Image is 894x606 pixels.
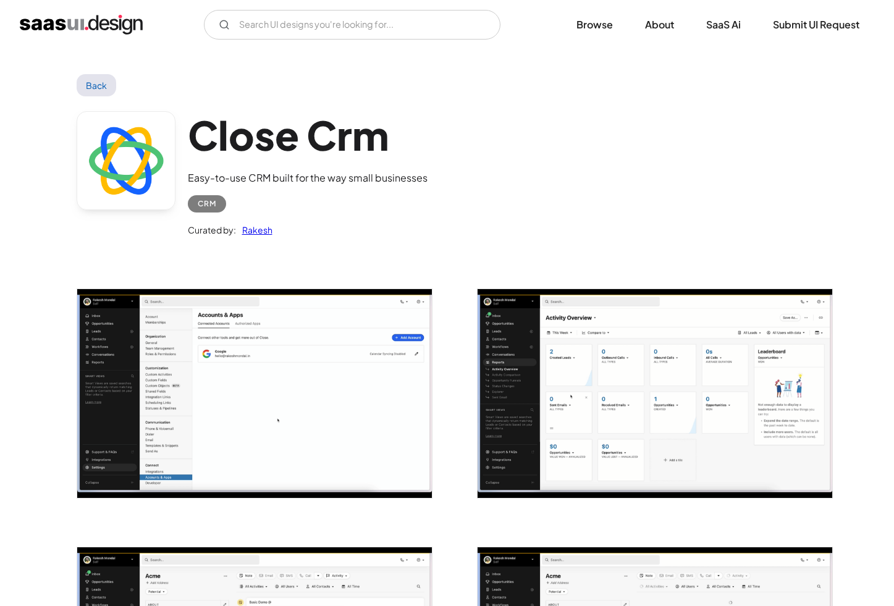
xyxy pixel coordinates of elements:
img: 667d3e72458bb01af5b69844_close%20crm%20acounts%20apps.png [77,289,432,498]
form: Email Form [204,10,500,40]
div: Curated by: [188,222,236,237]
input: Search UI designs you're looking for... [204,10,500,40]
a: open lightbox [478,289,832,498]
img: 667d3e727404bb2e04c0ed5e_close%20crm%20activity%20overview.png [478,289,832,498]
a: Rakesh [236,222,272,237]
div: CRM [198,196,216,211]
a: Submit UI Request [758,11,874,38]
a: About [630,11,689,38]
a: Browse [562,11,628,38]
a: SaaS Ai [691,11,756,38]
div: Easy-to-use CRM built for the way small businesses [188,170,428,185]
a: home [20,15,143,35]
h1: Close Crm [188,111,428,159]
a: open lightbox [77,289,432,498]
a: Back [77,74,117,96]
